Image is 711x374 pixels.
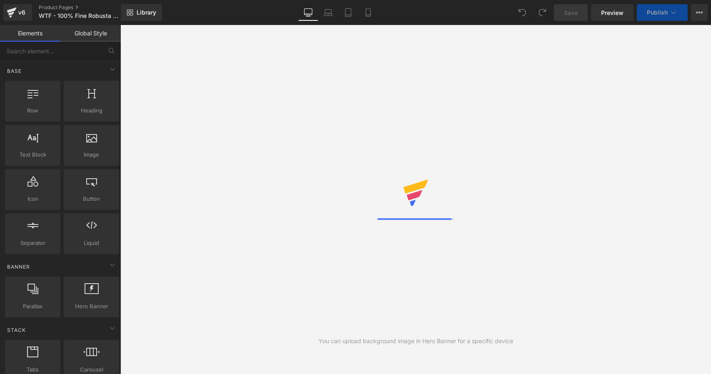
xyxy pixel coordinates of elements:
span: Parallax [7,302,58,311]
div: v6 [17,7,27,18]
span: Tabs [7,365,58,374]
span: Liquid [66,239,117,247]
span: Hero Banner [66,302,117,311]
span: Banner [6,263,31,271]
button: Redo [534,4,551,21]
a: Preview [591,4,634,21]
a: New Library [121,4,162,21]
span: Save [564,8,578,17]
span: Text Block [7,150,58,159]
div: You can upload background image in Hero Banner for a specific device [319,337,513,346]
span: Preview [601,8,624,17]
button: More [691,4,708,21]
span: Row [7,106,58,115]
span: Separator [7,239,58,247]
span: Heading [66,106,117,115]
span: WTF - 100% Fine Robusta Singel Estate Kaffeebohnen [39,12,119,19]
span: Icon [7,194,58,203]
a: Mobile [358,4,378,21]
button: Undo [514,4,531,21]
a: Laptop [318,4,338,21]
a: Tablet [338,4,358,21]
span: Base [6,67,22,75]
span: Stack [6,326,27,334]
span: Carousel [66,365,117,374]
span: Library [137,9,156,16]
span: Image [66,150,117,159]
a: Global Style [60,25,121,42]
a: Desktop [298,4,318,21]
button: Publish [637,4,688,21]
span: Button [66,194,117,203]
a: v6 [3,4,32,21]
a: Product Pages [39,4,135,11]
span: Publish [647,9,668,16]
